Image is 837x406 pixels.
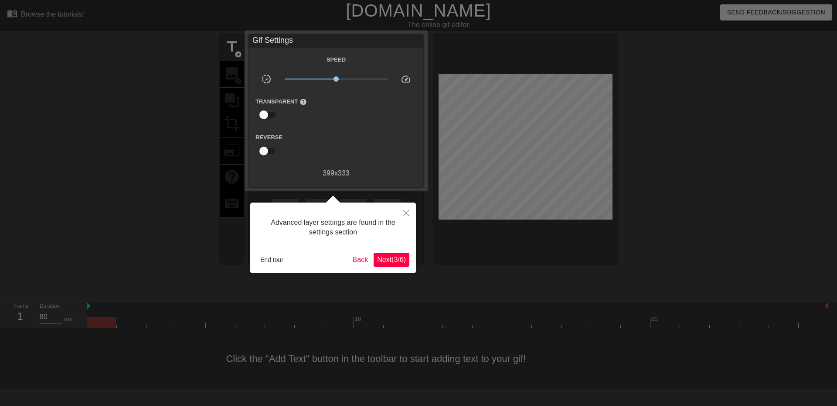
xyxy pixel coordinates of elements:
[257,209,409,246] div: Advanced layer settings are found in the settings section
[377,256,406,263] span: Next ( 3 / 6 )
[349,253,372,267] button: Back
[257,253,287,266] button: End tour
[397,203,416,223] button: Close
[374,253,409,267] button: Next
